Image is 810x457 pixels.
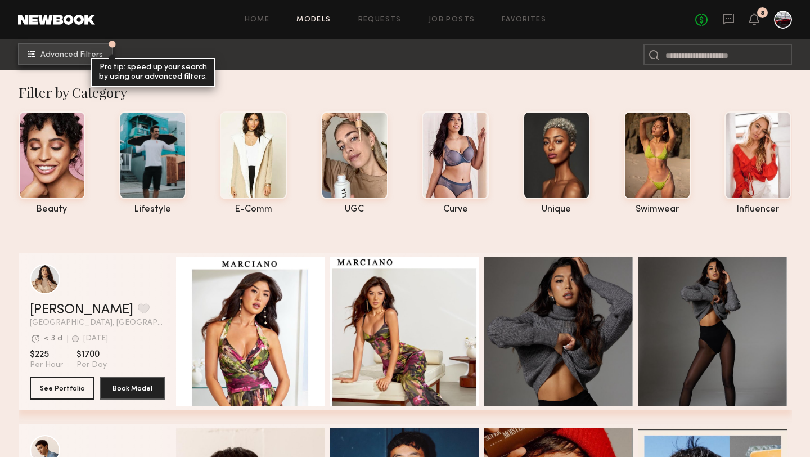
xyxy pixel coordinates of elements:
[30,377,94,400] button: See Portfolio
[523,205,590,214] div: unique
[76,360,107,370] span: Per Day
[119,205,186,214] div: lifestyle
[30,349,63,360] span: $225
[724,205,791,214] div: influencer
[19,83,792,101] div: Filter by Category
[30,303,133,317] a: [PERSON_NAME]
[30,319,165,327] span: [GEOGRAPHIC_DATA], [GEOGRAPHIC_DATA]
[76,349,107,360] span: $1700
[422,205,489,214] div: curve
[245,16,270,24] a: Home
[100,377,165,400] button: Book Model
[220,205,287,214] div: e-comm
[40,51,103,59] span: Advanced Filters
[429,16,475,24] a: Job Posts
[30,360,63,370] span: Per Hour
[83,335,108,343] div: [DATE]
[760,10,764,16] div: 8
[358,16,402,24] a: Requests
[502,16,546,24] a: Favorites
[296,16,331,24] a: Models
[18,43,113,65] button: Advanced Filters
[624,205,691,214] div: swimwear
[44,335,62,343] div: < 3 d
[91,58,215,87] div: Pro tip: speed up your search by using our advanced filters.
[19,205,85,214] div: beauty
[321,205,388,214] div: UGC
